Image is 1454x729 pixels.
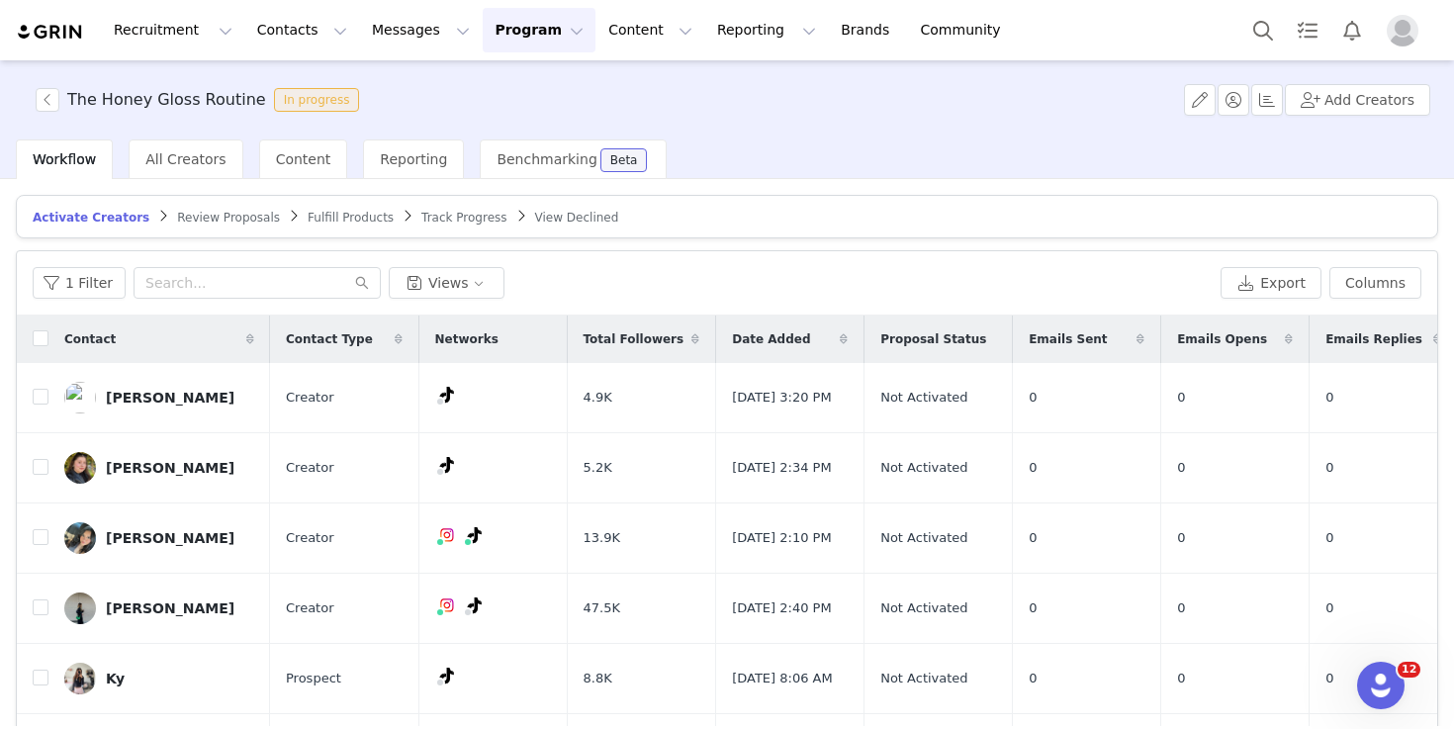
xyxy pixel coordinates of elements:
div: [PERSON_NAME] [106,460,234,476]
span: Benchmarking [497,151,596,167]
span: Activate Creators [33,211,149,225]
span: 0 [1029,388,1037,408]
div: Ky [106,671,125,686]
img: 628cda57-4829-4d6f-91cf-121e26cdf98e.jpg [64,522,96,554]
span: Creator [286,388,334,408]
a: Ky [64,663,254,694]
span: All Creators [145,151,226,167]
img: 00a2809b-66a9-45e3-bd56-d5e831dfc95a.jpg [64,452,96,484]
span: Proposal Status [880,330,986,348]
button: Profile [1375,15,1438,46]
input: Search... [134,267,381,299]
a: [PERSON_NAME] [64,452,254,484]
span: 13.9K [584,528,620,548]
button: Notifications [1330,8,1374,52]
span: 0 [1177,388,1185,408]
h3: The Honey Gloss Routine [67,88,266,112]
button: Add Creators [1285,84,1430,116]
span: [DATE] 8:06 AM [732,669,833,688]
span: Prospect [286,669,341,688]
span: Not Activated [880,669,967,688]
span: Emails Sent [1029,330,1107,348]
span: Not Activated [880,528,967,548]
span: 5.2K [584,458,612,478]
span: 0 [1029,598,1037,618]
i: icon: search [355,276,369,290]
a: [PERSON_NAME] [64,592,254,624]
span: Emails Opens [1177,330,1267,348]
span: [object Object] [36,88,367,112]
img: ca68e938-fa57-477e-ac41-36c72ef77b5d.jpg [64,382,96,413]
span: [DATE] 2:40 PM [732,598,831,618]
img: grin logo [16,23,85,42]
span: Creator [286,458,334,478]
span: Fulfill Products [308,211,394,225]
button: Recruitment [102,8,244,52]
img: instagram.svg [439,597,455,613]
span: 0 [1177,458,1185,478]
span: 12 [1398,662,1420,678]
a: Brands [829,8,907,52]
span: Reporting [380,151,447,167]
span: Not Activated [880,388,967,408]
a: [PERSON_NAME] [64,382,254,413]
button: Contacts [245,8,359,52]
span: Creator [286,528,334,548]
button: Program [483,8,595,52]
button: Search [1241,8,1285,52]
span: Emails Replies [1325,330,1422,348]
div: [PERSON_NAME] [106,600,234,616]
span: Date Added [732,330,810,348]
span: 8.8K [584,669,612,688]
span: 0 [1177,598,1185,618]
img: 0683a1ad-a3ef-4c3e-b674-92e6084e53c8.jpg [64,592,96,624]
span: Not Activated [880,458,967,478]
span: 47.5K [584,598,620,618]
span: Contact [64,330,116,348]
img: 7d39d591-5117-4127-95e4-5384e6039040.jpg [64,663,96,694]
button: Messages [360,8,482,52]
img: placeholder-profile.jpg [1387,15,1418,46]
div: [PERSON_NAME] [106,530,234,546]
span: 0 [1029,458,1037,478]
div: [PERSON_NAME] [106,390,234,406]
span: 4.9K [584,388,612,408]
span: [DATE] 3:20 PM [732,388,831,408]
button: Content [596,8,704,52]
img: instagram.svg [439,527,455,543]
a: Tasks [1286,8,1329,52]
span: Networks [435,330,499,348]
div: Beta [610,154,638,166]
span: Content [276,151,331,167]
button: Export [1221,267,1321,299]
span: Track Progress [421,211,506,225]
button: Reporting [705,8,828,52]
span: Not Activated [880,598,967,618]
span: 0 [1029,669,1037,688]
a: [PERSON_NAME] [64,522,254,554]
span: Workflow [33,151,96,167]
span: [DATE] 2:10 PM [732,528,831,548]
span: Creator [286,598,334,618]
span: 0 [1177,528,1185,548]
button: Columns [1329,267,1421,299]
button: 1 Filter [33,267,126,299]
a: Community [909,8,1022,52]
span: Total Followers [584,330,684,348]
span: View Declined [535,211,619,225]
span: 0 [1177,669,1185,688]
span: [DATE] 2:34 PM [732,458,831,478]
span: Contact Type [286,330,373,348]
button: Views [389,267,504,299]
iframe: Intercom live chat [1357,662,1405,709]
span: Review Proposals [177,211,280,225]
span: 0 [1029,528,1037,548]
span: In progress [274,88,360,112]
